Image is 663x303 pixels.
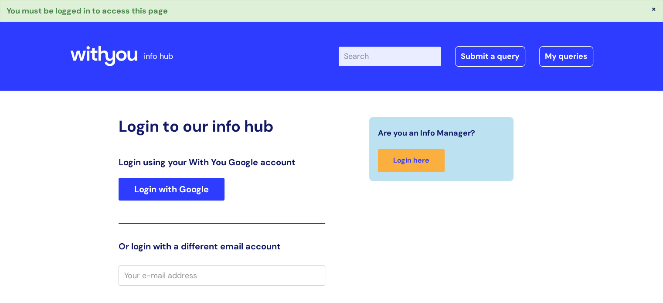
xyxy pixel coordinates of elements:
p: info hub [144,49,173,63]
input: Your e-mail address [119,266,325,286]
h3: Login using your With You Google account [119,157,325,167]
h2: Login to our info hub [119,117,325,136]
a: Login here [378,149,445,172]
a: My queries [539,46,593,66]
h3: Or login with a different email account [119,241,325,252]
button: × [651,5,656,13]
a: Login with Google [119,178,224,201]
a: Submit a query [455,46,525,66]
span: Are you an Info Manager? [378,126,475,140]
input: Search [339,47,441,66]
